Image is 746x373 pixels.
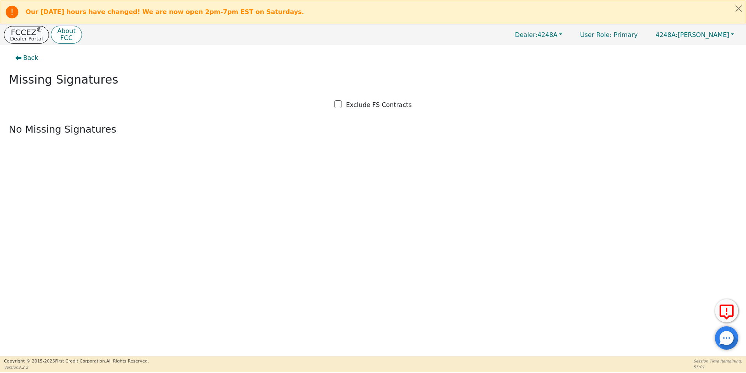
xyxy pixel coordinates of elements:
[715,299,738,322] button: Report Error to FCC
[655,31,729,39] span: [PERSON_NAME]
[732,0,746,16] button: Close alert
[515,31,558,39] span: 4248A
[572,27,645,42] a: User Role: Primary
[572,27,645,42] p: Primary
[515,31,537,39] span: Dealer:
[4,358,149,365] p: Copyright © 2015- 2025 First Credit Corporation.
[507,29,570,41] button: Dealer:4248A
[10,28,43,36] p: FCCEZ
[9,122,737,137] p: No Missing Signatures
[51,26,82,44] button: AboutFCC
[26,8,304,16] b: Our [DATE] hours have changed! We are now open 2pm-7pm EST on Saturdays.
[37,26,42,33] sup: ®
[694,358,742,364] p: Session Time Remaining:
[10,36,43,41] p: Dealer Portal
[9,49,45,67] button: Back
[694,364,742,370] p: 55:01
[647,29,742,41] button: 4248A:[PERSON_NAME]
[580,31,612,39] span: User Role :
[9,73,737,87] h2: Missing Signatures
[57,28,75,34] p: About
[23,53,38,63] span: Back
[346,100,411,110] p: Exclude FS Contracts
[57,35,75,41] p: FCC
[4,26,49,44] button: FCCEZ®Dealer Portal
[655,31,678,39] span: 4248A:
[4,364,149,370] p: Version 3.2.2
[106,359,149,364] span: All Rights Reserved.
